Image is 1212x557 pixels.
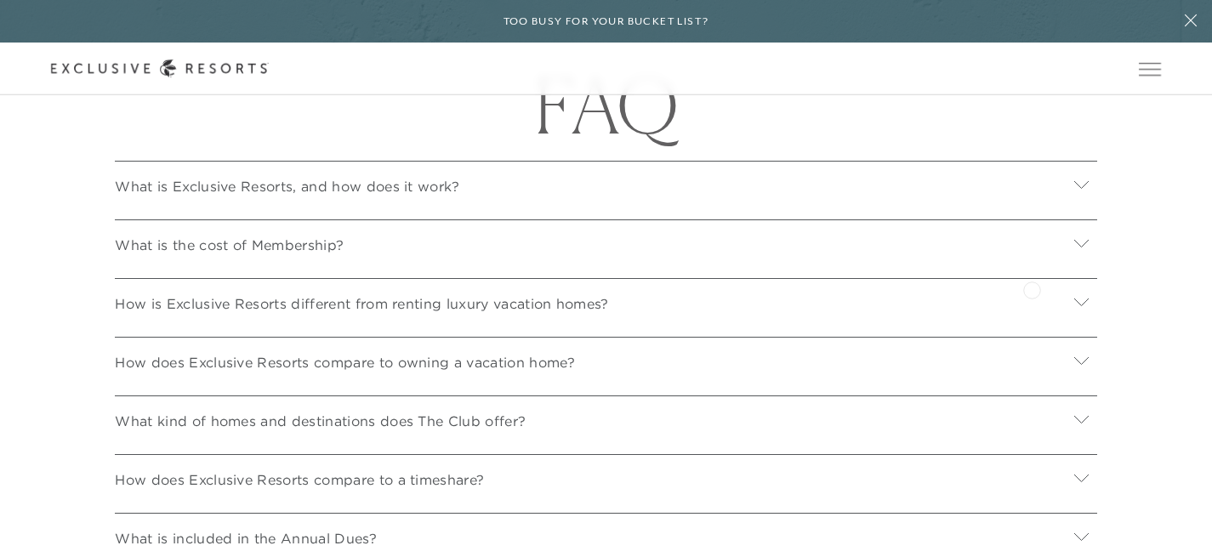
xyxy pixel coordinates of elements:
iframe: Qualified Messenger [1134,479,1212,557]
p: What is included in the Annual Dues? [115,528,377,548]
p: How is Exclusive Resorts different from renting luxury vacation homes? [115,293,608,314]
p: How does Exclusive Resorts compare to a timeshare? [115,469,484,490]
button: Open navigation [1139,63,1161,75]
h1: FAQ [102,67,1111,144]
p: What is the cost of Membership? [115,235,344,255]
p: What kind of homes and destinations does The Club offer? [115,411,526,431]
p: How does Exclusive Resorts compare to owning a vacation home? [115,352,575,372]
h6: Too busy for your bucket list? [504,14,709,30]
p: What is Exclusive Resorts, and how does it work? [115,176,459,196]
